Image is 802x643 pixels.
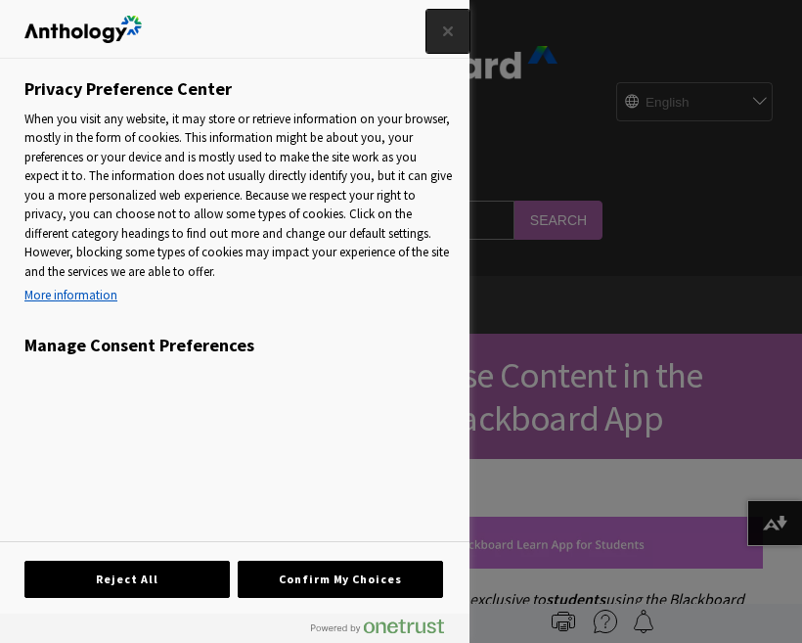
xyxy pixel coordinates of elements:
[24,286,453,305] a: More information about your privacy, opens in a new tab
[24,78,232,100] h2: Privacy Preference Center
[311,619,460,643] a: Powered by OneTrust Opens in a new Tab
[426,10,469,53] button: Close
[24,16,142,43] img: Company Logo
[24,561,230,598] button: Reject All
[24,335,453,366] h3: Manage Consent Preferences
[311,619,444,634] img: Powered by OneTrust Opens in a new Tab
[238,561,443,598] button: Confirm My Choices
[24,110,453,310] div: When you visit any website, it may store or retrieve information on your browser, mostly in the f...
[24,10,142,49] div: Company Logo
